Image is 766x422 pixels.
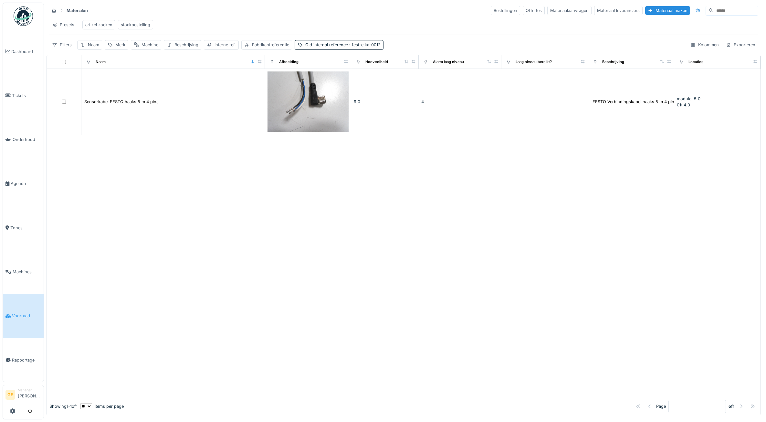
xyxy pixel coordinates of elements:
div: Sensorkabel FESTO haaks 5 m 4 pins [84,99,159,105]
span: : fest-e ka-0012 [348,42,381,47]
div: stockbestelling [121,22,150,28]
div: Offertes [523,6,545,15]
div: Materiaalaanvragen [547,6,592,15]
span: Agenda [11,180,41,187]
span: Onderhoud [13,136,41,143]
span: Tickets [12,92,41,99]
a: Voorraad [3,294,44,338]
div: Filters [49,40,75,49]
a: Machines [3,250,44,294]
a: Zones [3,206,44,250]
div: Afbeelding [279,59,299,65]
a: Onderhoud [3,118,44,162]
div: Locaties [688,59,703,65]
span: Rapportage [12,357,41,363]
img: Badge_color-CXgf-gQk.svg [14,6,33,26]
span: Machines [13,269,41,275]
a: GE Manager[PERSON_NAME] [5,388,41,403]
div: Beschrijving [174,42,198,48]
div: Interne ref. [215,42,236,48]
div: Presets [49,20,77,29]
div: 4 [421,99,499,105]
span: Voorraad [12,313,41,319]
div: FESTO Verbindingskabel haaks 5 m 4 pins [593,99,677,105]
div: Naam [88,42,99,48]
div: Hoeveelheid [365,59,388,65]
a: Tickets [3,73,44,117]
span: Zones [10,225,41,231]
div: Bestellingen [491,6,520,15]
span: Dashboard [11,49,41,55]
img: Sensorkabel FESTO haaks 5 m 4 pins [268,71,349,132]
div: Old internal reference [305,42,381,48]
a: Rapportage [3,338,44,382]
div: Kolommen [687,40,722,49]
div: items per page [80,403,124,409]
div: Materiaal maken [645,6,690,15]
div: Manager [18,388,41,393]
div: artikel zoeken [85,22,112,28]
div: 9.0 [354,99,416,105]
div: Merk [115,42,125,48]
div: Alarm laag niveau [433,59,464,65]
div: Naam [96,59,106,65]
strong: Materialen [64,7,90,14]
div: Fabrikantreferentie [252,42,289,48]
span: modula: 5.0 [677,96,700,101]
span: 01: 4.0 [677,103,690,107]
li: GE [5,390,15,400]
div: Beschrijving [602,59,624,65]
div: Exporteren [723,40,758,49]
div: Showing 1 - 1 of 1 [49,403,78,409]
strong: of 1 [729,403,735,409]
a: Agenda [3,162,44,206]
div: Materiaal leveranciers [594,6,643,15]
a: Dashboard [3,29,44,73]
div: Machine [142,42,158,48]
div: Laag niveau bereikt? [516,59,552,65]
li: [PERSON_NAME] [18,388,41,402]
div: Page [656,403,666,409]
